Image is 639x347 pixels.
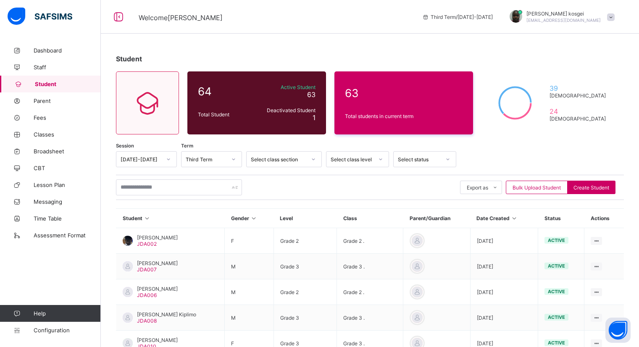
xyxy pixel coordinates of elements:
[548,237,565,243] span: active
[345,87,463,100] span: 63
[273,305,337,331] td: Grade 3
[584,209,624,228] th: Actions
[273,254,337,279] td: Grade 3
[34,181,101,188] span: Lesson Plan
[35,81,101,87] span: Student
[337,305,403,331] td: Grade 3 .
[137,234,178,241] span: [PERSON_NAME]
[181,143,193,149] span: Term
[121,156,161,163] div: [DATE]-[DATE]
[196,109,254,120] div: Total Student
[550,116,610,122] span: [DEMOGRAPHIC_DATA]
[403,209,470,228] th: Parent/Guardian
[526,18,601,23] span: [EMAIL_ADDRESS][DOMAIN_NAME]
[34,232,101,239] span: Assessment Format
[137,286,178,292] span: [PERSON_NAME]
[470,209,538,228] th: Date Created
[513,184,561,191] span: Bulk Upload Student
[470,305,538,331] td: [DATE]
[470,254,538,279] td: [DATE]
[225,209,273,228] th: Gender
[250,215,258,221] i: Sort in Ascending Order
[34,64,101,71] span: Staff
[273,279,337,305] td: Grade 2
[538,209,584,228] th: Status
[34,165,101,171] span: CBT
[34,198,101,205] span: Messaging
[116,209,225,228] th: Student
[34,114,101,121] span: Fees
[116,55,142,63] span: Student
[137,311,196,318] span: [PERSON_NAME] Kiplimo
[548,289,565,294] span: active
[550,107,610,116] span: 24
[256,107,316,113] span: Deactivated Student
[198,85,252,98] span: 64
[273,209,337,228] th: Level
[605,318,631,343] button: Open asap
[548,263,565,269] span: active
[34,148,101,155] span: Broadsheet
[137,318,157,324] span: JDA008
[225,228,273,254] td: F
[34,97,101,104] span: Parent
[137,292,157,298] span: JDA006
[337,209,403,228] th: Class
[34,47,101,54] span: Dashboard
[337,254,403,279] td: Grade 3 .
[548,340,565,346] span: active
[137,266,157,273] span: JDA007
[345,113,463,119] span: Total students in current term
[186,156,226,163] div: Third Term
[251,156,306,163] div: Select class section
[8,8,72,25] img: safsims
[137,241,157,247] span: JDA002
[398,156,441,163] div: Select status
[273,228,337,254] td: Grade 2
[470,228,538,254] td: [DATE]
[116,143,134,149] span: Session
[501,10,619,24] div: antoinettekosgei
[550,92,610,99] span: [DEMOGRAPHIC_DATA]
[34,131,101,138] span: Classes
[144,215,151,221] i: Sort in Ascending Order
[470,279,538,305] td: [DATE]
[225,279,273,305] td: M
[422,14,493,20] span: session/term information
[34,327,100,334] span: Configuration
[550,84,610,92] span: 39
[511,215,518,221] i: Sort in Ascending Order
[256,84,316,90] span: Active Student
[337,228,403,254] td: Grade 2 .
[139,13,223,22] span: Welcome [PERSON_NAME]
[137,337,178,343] span: [PERSON_NAME]
[307,90,316,99] span: 63
[331,156,373,163] div: Select class level
[548,314,565,320] span: active
[225,305,273,331] td: M
[526,11,601,17] span: [PERSON_NAME] kosgei
[573,184,609,191] span: Create Student
[467,184,488,191] span: Export as
[34,310,100,317] span: Help
[137,260,178,266] span: [PERSON_NAME]
[313,113,316,122] span: 1
[34,215,101,222] span: Time Table
[225,254,273,279] td: M
[337,279,403,305] td: Grade 2 .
